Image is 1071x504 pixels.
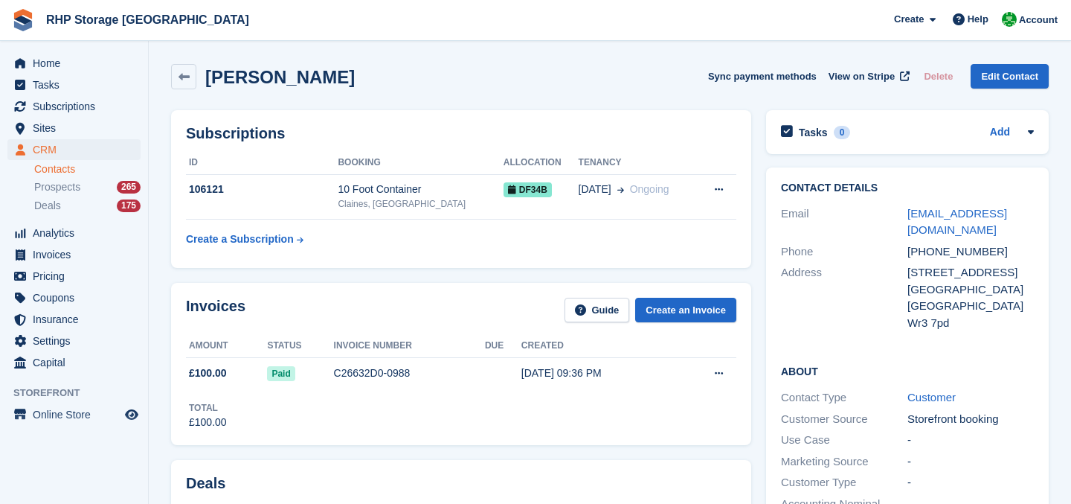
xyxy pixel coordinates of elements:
[117,200,141,212] div: 175
[823,64,913,89] a: View on Stripe
[33,96,122,117] span: Subscriptions
[781,474,907,491] div: Customer Type
[338,151,503,175] th: Booking
[7,53,141,74] a: menu
[34,179,141,195] a: Prospects 265
[7,331,141,351] a: menu
[907,264,1034,281] div: [STREET_ADDRESS]
[7,223,141,243] a: menu
[781,363,1034,378] h2: About
[33,223,122,243] span: Analytics
[33,352,122,373] span: Capital
[33,287,122,308] span: Coupons
[7,96,141,117] a: menu
[33,244,122,265] span: Invoices
[34,162,141,176] a: Contacts
[186,475,225,492] h2: Deals
[579,151,696,175] th: Tenancy
[781,205,907,239] div: Email
[565,298,630,322] a: Guide
[33,309,122,330] span: Insurance
[7,74,141,95] a: menu
[7,244,141,265] a: menu
[918,64,959,89] button: Delete
[267,334,333,358] th: Status
[186,334,267,358] th: Amount
[907,432,1034,449] div: -
[33,404,122,425] span: Online Store
[485,334,521,358] th: Due
[33,118,122,138] span: Sites
[708,64,817,89] button: Sync payment methods
[7,118,141,138] a: menu
[189,401,227,415] div: Total
[186,151,338,175] th: ID
[781,264,907,331] div: Address
[521,334,676,358] th: Created
[521,366,676,381] div: [DATE] 09:36 PM
[907,243,1034,261] div: [PHONE_NUMBER]
[33,74,122,95] span: Tasks
[781,411,907,428] div: Customer Source
[630,183,669,195] span: Ongoing
[40,7,255,32] a: RHP Storage [GEOGRAPHIC_DATA]
[907,207,1007,237] a: [EMAIL_ADDRESS][DOMAIN_NAME]
[338,182,503,197] div: 10 Foot Container
[799,126,828,139] h2: Tasks
[907,474,1034,491] div: -
[34,180,80,194] span: Prospects
[186,232,294,247] div: Create a Subscription
[968,12,988,27] span: Help
[907,281,1034,299] div: [GEOGRAPHIC_DATA]
[990,124,1010,141] a: Add
[579,182,611,197] span: [DATE]
[1019,13,1058,28] span: Account
[189,366,227,381] span: £100.00
[123,406,141,424] a: Preview store
[186,182,338,197] div: 106121
[907,315,1034,332] div: Wr3 7pd
[7,404,141,425] a: menu
[907,391,956,403] a: Customer
[7,139,141,160] a: menu
[189,415,227,430] div: £100.00
[205,67,355,87] h2: [PERSON_NAME]
[117,181,141,194] div: 265
[781,389,907,406] div: Contact Type
[186,226,303,253] a: Create a Subscription
[7,266,141,287] a: menu
[7,309,141,330] a: menu
[781,432,907,449] div: Use Case
[338,197,503,211] div: Claines, [GEOGRAPHIC_DATA]
[33,139,122,160] span: CRM
[34,198,141,214] a: Deals 175
[34,199,61,213] span: Deals
[13,386,148,401] span: Storefront
[7,352,141,373] a: menu
[33,266,122,287] span: Pricing
[781,453,907,470] div: Marketing Source
[334,366,485,381] div: C26632D0-0988
[781,182,1034,194] h2: Contact Details
[894,12,924,27] span: Create
[781,243,907,261] div: Phone
[834,126,851,139] div: 0
[829,69,895,84] span: View on Stripe
[7,287,141,308] a: menu
[907,453,1034,470] div: -
[186,298,245,322] h2: Invoices
[907,298,1034,315] div: [GEOGRAPHIC_DATA]
[504,151,579,175] th: Allocation
[33,331,122,351] span: Settings
[267,366,295,381] span: Paid
[334,334,485,358] th: Invoice number
[907,411,1034,428] div: Storefront booking
[12,9,34,31] img: stora-icon-8386f47178a22dfd0bd8f6a31ec36ba5ce8667c1dd55bd0f319d3a0aa187defe.svg
[971,64,1049,89] a: Edit Contact
[504,182,552,197] span: DF34B
[1002,12,1017,27] img: Rod
[33,53,122,74] span: Home
[635,298,736,322] a: Create an Invoice
[186,125,736,142] h2: Subscriptions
